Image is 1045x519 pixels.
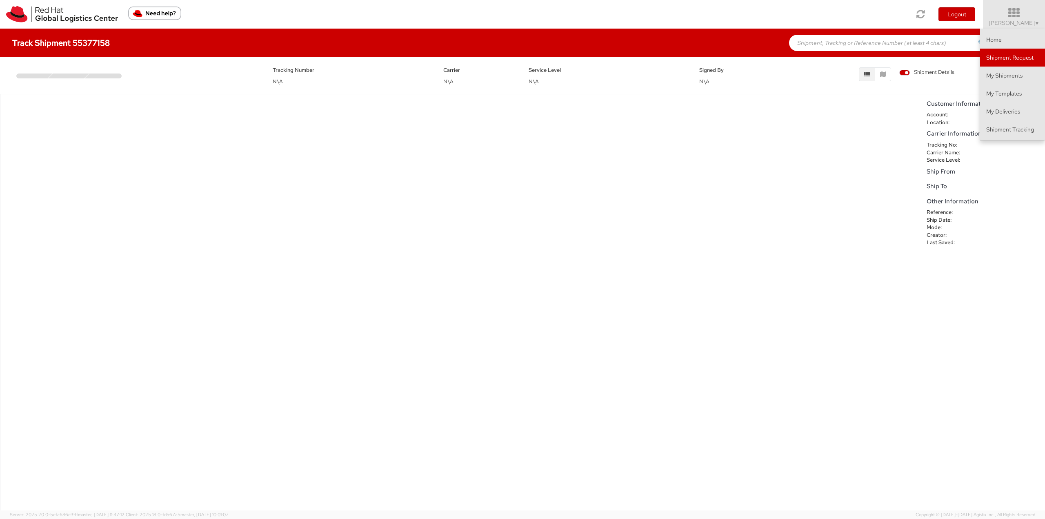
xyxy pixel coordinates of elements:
[12,38,110,47] h4: Track Shipment 55377158
[927,183,1041,190] h5: Ship To
[273,78,283,85] span: N\A
[938,7,975,21] button: Logout
[78,512,125,517] span: master, [DATE] 11:47:12
[273,67,431,73] h5: Tracking Number
[899,69,954,76] span: Shipment Details
[927,198,1041,205] h5: Other Information
[927,100,1041,107] h5: Customer Information
[916,512,1035,518] span: Copyright © [DATE]-[DATE] Agistix Inc., All Rights Reserved
[128,7,181,20] button: Need help?
[989,19,1040,27] span: [PERSON_NAME]
[920,149,973,157] dt: Carrier Name:
[699,67,772,73] h5: Signed By
[443,67,516,73] h5: Carrier
[980,102,1045,120] a: My Deliveries
[920,119,973,127] dt: Location:
[920,111,973,119] dt: Account:
[899,69,954,78] label: Shipment Details
[789,35,993,51] input: Shipment, Tracking or Reference Number (at least 4 chars)
[920,209,973,216] dt: Reference:
[920,224,973,232] dt: Mode:
[980,31,1045,49] a: Home
[1035,20,1040,27] span: ▼
[920,141,973,149] dt: Tracking No:
[920,216,973,224] dt: Ship Date:
[443,78,454,85] span: N\A
[980,49,1045,67] a: Shipment Request
[6,6,118,22] img: rh-logistics-00dfa346123c4ec078e1.svg
[927,130,1041,137] h5: Carrier Information
[529,67,687,73] h5: Service Level
[920,232,973,239] dt: Creator:
[920,156,973,164] dt: Service Level:
[699,78,709,85] span: N\A
[980,85,1045,102] a: My Templates
[980,120,1045,138] a: Shipment Tracking
[920,239,973,247] dt: Last Saved:
[180,512,229,517] span: master, [DATE] 10:01:07
[10,512,125,517] span: Server: 2025.20.0-5efa686e39f
[529,78,539,85] span: N\A
[927,168,1041,175] h5: Ship From
[980,67,1045,85] a: My Shipments
[126,512,229,517] span: Client: 2025.18.0-fd567a5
